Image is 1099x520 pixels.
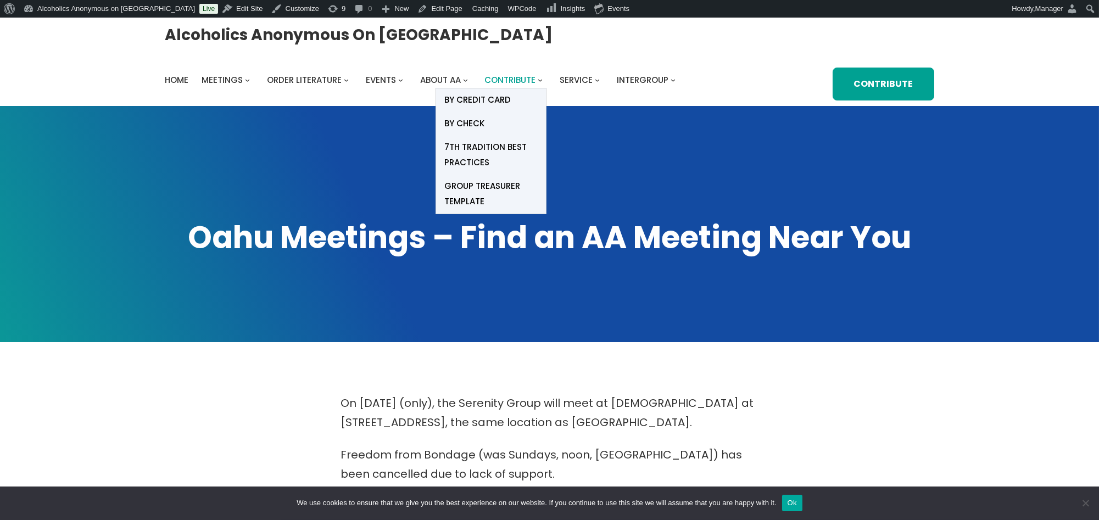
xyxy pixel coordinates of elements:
span: 7th Tradition Best Practices [444,139,538,170]
p: Freedom from Bondage (was Sundays, noon, [GEOGRAPHIC_DATA]) has been cancelled due to lack of sup... [341,445,758,484]
a: Alcoholics Anonymous on [GEOGRAPHIC_DATA] [165,21,553,48]
a: Contribute [485,72,536,88]
span: Insights [561,4,585,13]
a: Home [165,72,189,88]
span: Home [165,74,189,86]
span: Meetings [202,74,243,86]
span: About AA [420,74,461,86]
p: On [DATE] (only), the Serenity Group will meet at [DEMOGRAPHIC_DATA] at [STREET_ADDRESS], the sam... [341,394,758,432]
button: Intergroup submenu [671,77,676,82]
nav: Intergroup [165,72,679,88]
span: Group Treasurer Template [444,178,538,209]
span: Service [560,74,593,86]
button: Ok [782,495,802,511]
a: Service [560,72,593,88]
span: Contribute [485,74,536,86]
a: Events [366,72,396,88]
button: Order Literature submenu [344,77,349,82]
button: Contribute submenu [538,77,543,82]
a: About AA [420,72,461,88]
a: Contribute [833,68,934,100]
button: Meetings submenu [245,77,250,82]
span: Events [366,74,396,86]
a: 7th Tradition Best Practices [436,136,546,175]
button: Events submenu [398,77,403,82]
span: No [1080,497,1091,508]
span: Intergroup [617,74,668,86]
span: BY CHECK [444,116,484,131]
a: BY CHECK [436,112,546,136]
a: Meetings [202,72,243,88]
a: Group Treasurer Template [436,175,546,214]
button: About AA submenu [463,77,468,82]
button: Service submenu [595,77,600,82]
span: Order Literature [267,74,342,86]
a: Live [199,4,218,14]
a: BY Credit card [436,88,546,112]
span: Manager [1035,4,1063,13]
span: BY Credit card [444,92,511,108]
span: We use cookies to ensure that we give you the best experience on our website. If you continue to ... [297,497,776,508]
h1: Oahu Meetings – Find an AA Meeting Near You [165,217,934,259]
a: Intergroup [617,72,668,88]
